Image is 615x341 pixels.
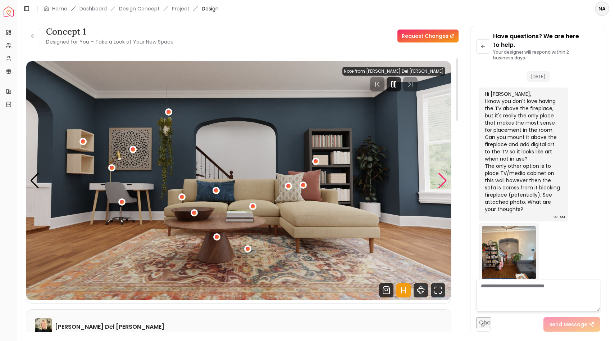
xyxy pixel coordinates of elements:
span: Design [202,5,219,12]
svg: Fullscreen [431,283,445,297]
button: NA [595,1,609,16]
li: Design Concept [119,5,160,12]
h3: concept 1 [46,26,174,37]
img: Design Render 2 [26,61,451,300]
div: 11:43 AM [551,214,565,221]
a: Project [172,5,190,12]
div: Carousel [26,61,451,300]
svg: Shop Products from this design [379,283,393,297]
svg: Hotspots Toggle [396,283,411,297]
a: Home [52,5,67,12]
div: Note from [PERSON_NAME] Del [PERSON_NAME] [342,67,445,76]
img: Chat Image [482,226,536,280]
a: Dashboard [79,5,107,12]
h6: [PERSON_NAME] Del [PERSON_NAME] [55,323,164,331]
div: Next slide [438,173,447,189]
p: Have questions? We are here to help. [493,32,600,49]
div: Hi [PERSON_NAME], I know you don't love having the TV above the fireplace, but it's really the on... [485,90,561,213]
span: NA [596,2,609,15]
div: 3 / 5 [26,61,451,300]
p: Your designer will respond within 2 business days. [493,49,600,61]
svg: 360 View [414,283,428,297]
a: Request Changes [397,30,459,42]
img: Spacejoy Logo [4,6,14,17]
span: [DATE] [527,71,550,82]
nav: breadcrumb [44,5,219,12]
a: Spacejoy [4,6,14,17]
svg: Pause [389,80,398,89]
img: Tina Martin Del Campo [35,318,52,336]
small: Designed for You – Take a Look at Your New Space [46,38,174,45]
div: Previous slide [30,173,40,189]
